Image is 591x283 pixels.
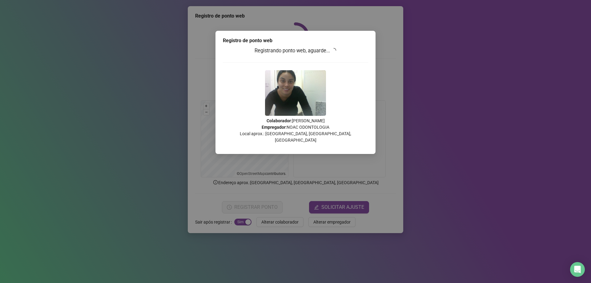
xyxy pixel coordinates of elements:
img: Z [265,70,326,116]
strong: Colaborador [267,118,291,123]
h3: Registrando ponto web, aguarde... [223,47,368,55]
p: : [PERSON_NAME] : NOAC ODONTOLOGIA Local aprox.: [GEOGRAPHIC_DATA], [GEOGRAPHIC_DATA], [GEOGRAPHI... [223,118,368,144]
span: loading [331,48,336,53]
div: Open Intercom Messenger [570,262,585,277]
strong: Empregador [262,125,286,130]
div: Registro de ponto web [223,37,368,44]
